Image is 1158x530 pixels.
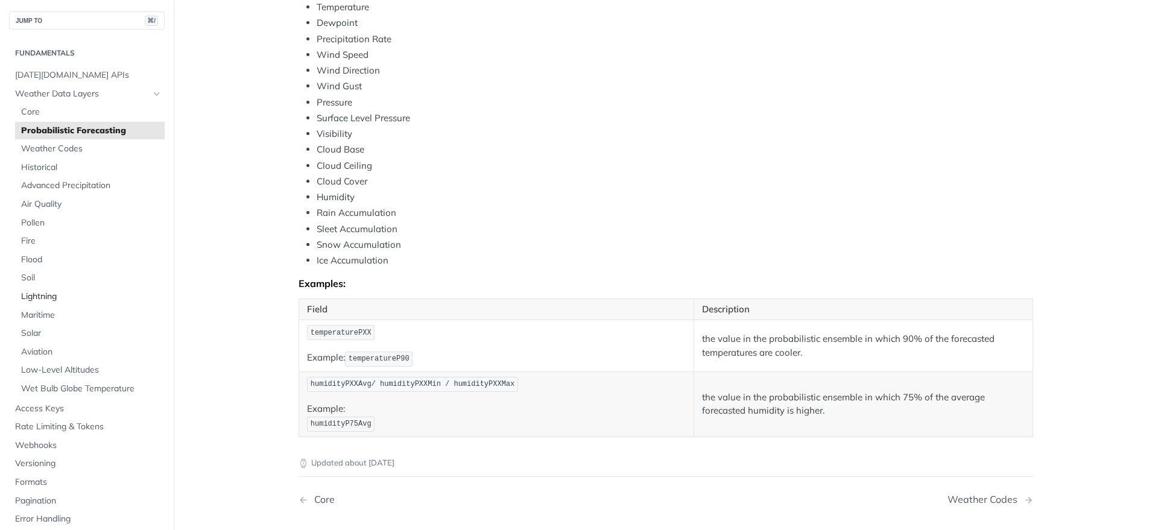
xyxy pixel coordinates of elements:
[9,418,165,436] a: Rate Limiting & Tokens
[15,88,149,100] span: Weather Data Layers
[21,162,162,174] span: Historical
[21,217,162,229] span: Pollen
[948,494,1033,505] a: Next Page: Weather Codes
[15,251,165,269] a: Flood
[702,303,1025,317] p: Description
[15,269,165,287] a: Soil
[15,440,162,452] span: Webhooks
[948,494,1024,505] div: Weather Codes
[15,361,165,379] a: Low-Level Altitudes
[307,303,686,317] p: Field
[9,510,165,528] a: Error Handling
[299,277,1033,289] div: Examples:
[317,191,1033,204] li: Humidity
[15,458,162,470] span: Versioning
[317,238,1033,252] li: Snow Accumulation
[21,235,162,247] span: Fire
[15,324,165,342] a: Solar
[21,254,162,266] span: Flood
[702,391,1025,418] p: the value in the probabilistic ensemble in which 75% of the average forecasted humidity is higher.
[15,306,165,324] a: Maritime
[15,69,162,81] span: [DATE][DOMAIN_NAME] APIs
[307,402,686,433] p: Example:
[311,420,372,428] span: humidityP75Avg
[317,206,1033,220] li: Rain Accumulation
[15,159,165,177] a: Historical
[9,455,165,473] a: Versioning
[317,96,1033,110] li: Pressure
[308,494,335,505] div: Core
[21,364,162,376] span: Low-Level Altitudes
[317,80,1033,93] li: Wind Gust
[152,89,162,99] button: Hide subpages for Weather Data Layers
[9,11,165,30] button: JUMP TO⌘/
[15,232,165,250] a: Fire
[145,16,158,26] span: ⌘/
[15,421,162,433] span: Rate Limiting & Tokens
[317,127,1033,141] li: Visibility
[21,180,162,192] span: Advanced Precipitation
[15,214,165,232] a: Pollen
[9,400,165,418] a: Access Keys
[15,195,165,213] a: Air Quality
[317,159,1033,173] li: Cloud Ceiling
[15,288,165,306] a: Lightning
[317,254,1033,268] li: Ice Accumulation
[15,103,165,121] a: Core
[317,1,1033,14] li: Temperature
[317,16,1033,30] li: Dewpoint
[317,48,1033,62] li: Wind Speed
[311,329,372,337] span: temperaturePXX
[15,380,165,398] a: Wet Bulb Globe Temperature
[21,143,162,155] span: Weather Codes
[15,495,162,507] span: Pagination
[15,403,162,415] span: Access Keys
[299,482,1033,517] nav: Pagination Controls
[317,175,1033,189] li: Cloud Cover
[21,272,162,284] span: Soil
[9,48,165,58] h2: Fundamentals
[9,473,165,491] a: Formats
[9,492,165,510] a: Pagination
[21,125,162,137] span: Probabilistic Forecasting
[15,122,165,140] a: Probabilistic Forecasting
[317,64,1033,78] li: Wind Direction
[307,350,686,368] p: Example:
[317,222,1033,236] li: Sleet Accumulation
[9,66,165,84] a: [DATE][DOMAIN_NAME] APIs
[15,476,162,488] span: Formats
[317,143,1033,157] li: Cloud Base
[21,309,162,321] span: Maritime
[21,198,162,210] span: Air Quality
[317,112,1033,125] li: Surface Level Pressure
[299,457,1033,469] p: Updated about [DATE]
[21,383,162,395] span: Wet Bulb Globe Temperature
[299,494,613,505] a: Previous Page: Core
[349,355,410,363] span: temperatureP90
[9,85,165,103] a: Weather Data LayersHide subpages for Weather Data Layers
[21,291,162,303] span: Lightning
[311,380,514,388] span: humidityPXXAvg/ humidityPXXMin / humidityPXXMax
[21,327,162,339] span: Solar
[15,140,165,158] a: Weather Codes
[21,106,162,118] span: Core
[15,513,162,525] span: Error Handling
[9,437,165,455] a: Webhooks
[15,177,165,195] a: Advanced Precipitation
[317,33,1033,46] li: Precipitation Rate
[15,343,165,361] a: Aviation
[21,346,162,358] span: Aviation
[702,332,1025,359] p: the value in the probabilistic ensemble in which 90% of the forecasted temperatures are cooler.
